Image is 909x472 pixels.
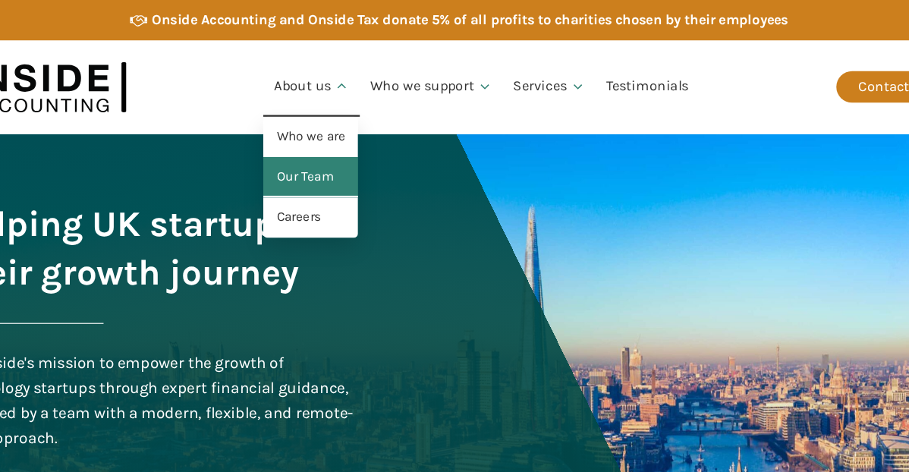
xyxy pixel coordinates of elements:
button: Consent Preferences [17,433,40,455]
a: Who we are [285,101,367,136]
div: Onside Accounting and Onside Tax donate 5% of all profits to charities chosen by their employees [189,8,739,27]
div: Contact Us [800,65,860,85]
img: Revisit consent button [17,433,40,455]
h1: Helping UK startups on their growth journey [15,173,366,256]
a: Our Team [285,136,367,171]
img: Onside Accounting [15,46,167,105]
a: Contact Us [781,61,894,89]
a: About us [285,49,369,101]
a: Services [492,49,573,101]
div: It's Onside's mission to empower the growth of technology startups through expert financial guida... [15,303,366,390]
a: Testimonials [573,49,662,101]
div: Learn More [35,425,96,445]
a: Careers [285,171,367,206]
a: Who we support [369,49,492,101]
a: Learn More [15,420,126,449]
